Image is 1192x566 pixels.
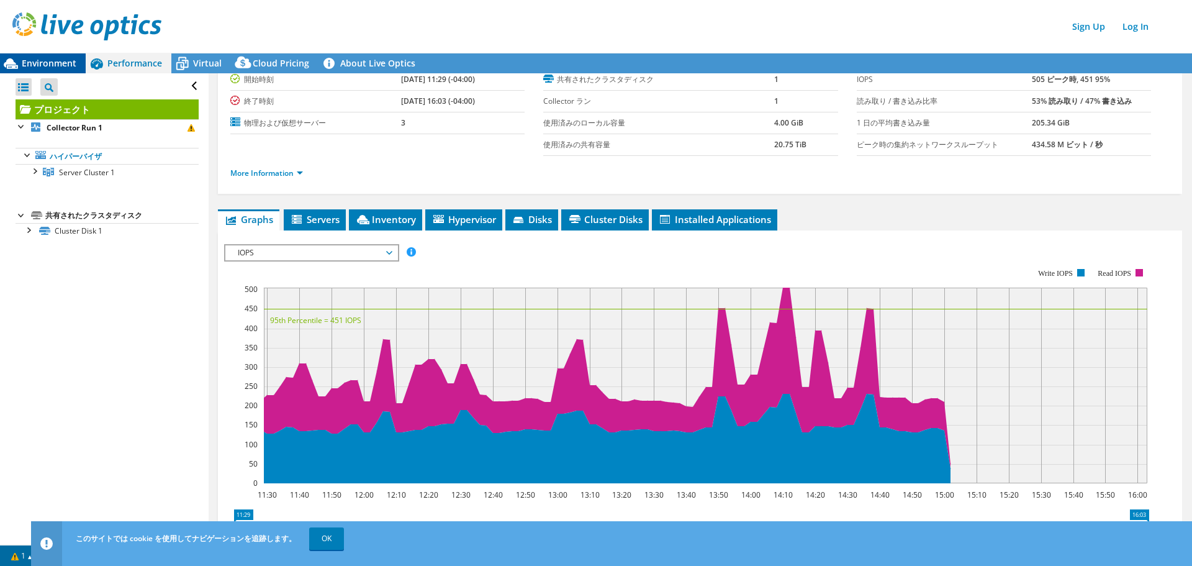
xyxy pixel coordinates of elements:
text: Write IOPS [1038,269,1073,278]
text: 13:10 [580,490,600,500]
text: 150 [245,419,258,430]
span: Servers [290,213,340,226]
span: Installed Applications [658,213,771,226]
text: 11:40 [290,490,309,500]
text: 12:00 [354,490,374,500]
text: 12:50 [516,490,535,500]
label: ピーク時の集約ネットワークスループット [857,139,1032,151]
text: 14:10 [774,490,793,500]
a: Sign Up [1066,17,1111,35]
b: 53% 読み取り / 47% 書き込み [1032,96,1132,106]
text: 13:50 [709,490,728,500]
span: Inventory [355,213,416,226]
b: 3 [401,117,405,128]
span: Graphs [224,213,273,226]
label: 終了時刻 [230,95,401,107]
label: 使用済みのローカル容量 [543,117,774,129]
text: 100 [245,439,258,450]
label: IOPS [857,73,1032,86]
text: 14:00 [741,490,761,500]
label: Collector ラン [543,95,774,107]
text: 15:50 [1096,490,1115,500]
b: 4.00 GiB [774,117,803,128]
span: Hypervisor [431,213,496,226]
text: 15:00 [935,490,954,500]
text: 50 [249,459,258,469]
label: 共有されたクラスタディスク [543,73,774,86]
span: このサイトでは cookie を使用してナビゲーションを追跡します。 [76,533,296,544]
text: Read IOPS [1098,269,1131,278]
span: Cloud Pricing [253,57,309,69]
text: 11:30 [258,490,277,500]
text: 13:20 [612,490,631,500]
b: Collector Run 1 [47,122,102,133]
span: Disks [512,213,552,226]
b: 205.34 GiB [1032,117,1070,128]
a: Server Cluster 1 [16,164,199,180]
text: 15:10 [967,490,987,500]
a: OK [309,527,344,550]
span: Virtual [193,57,222,69]
a: Collector Run 1 [16,119,199,135]
text: 14:30 [838,490,857,500]
text: 450 [245,303,258,314]
span: IOPS [232,245,391,260]
text: 350 [245,342,258,353]
text: 12:10 [387,490,406,500]
text: 12:40 [484,490,503,500]
label: 使用済みの共有容量 [543,139,774,151]
b: 1 [774,96,779,106]
text: 15:40 [1064,490,1083,500]
text: 12:30 [451,490,471,500]
b: 434.58 M ビット / 秒 [1032,139,1103,150]
b: 20.75 TiB [774,139,806,150]
text: 95th Percentile = 451 IOPS [270,315,361,326]
text: 200 [245,400,258,411]
text: 13:30 [644,490,664,500]
text: 14:20 [806,490,825,500]
text: 14:40 [870,490,890,500]
span: Environment [22,57,76,69]
label: 物理および仮想サーバー [230,117,401,129]
text: 400 [245,323,258,334]
img: live_optics_svg.svg [12,12,161,40]
text: 250 [245,381,258,391]
text: 16:00 [1128,490,1147,500]
b: 1 [774,74,779,84]
label: 開始時刻 [230,73,401,86]
text: 15:20 [1000,490,1019,500]
b: [DATE] 16:03 (-04:00) [401,96,475,106]
a: About Live Optics [318,53,425,73]
b: [DATE] 11:29 (-04:00) [401,74,475,84]
a: Log In [1116,17,1155,35]
a: ハイパーバイザ [16,148,199,164]
span: Cluster Disks [567,213,643,226]
a: 1 [2,548,41,564]
text: 13:00 [548,490,567,500]
text: 14:50 [903,490,922,500]
label: 1 日の平均書き込み量 [857,117,1032,129]
text: 12:20 [419,490,438,500]
span: Performance [107,57,162,69]
b: 505 ピーク時, 451 95% [1032,74,1110,84]
label: 読み取り / 書き込み比率 [857,95,1032,107]
a: More Information [230,168,303,178]
a: プロジェクト [16,99,199,119]
span: Server Cluster 1 [59,167,115,178]
text: 13:40 [677,490,696,500]
div: 共有されたクラスタディスク [45,208,199,223]
text: 11:50 [322,490,341,500]
text: 300 [245,362,258,372]
text: 15:30 [1032,490,1051,500]
text: 500 [245,284,258,294]
a: Cluster Disk 1 [16,223,199,239]
text: 0 [253,478,258,488]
